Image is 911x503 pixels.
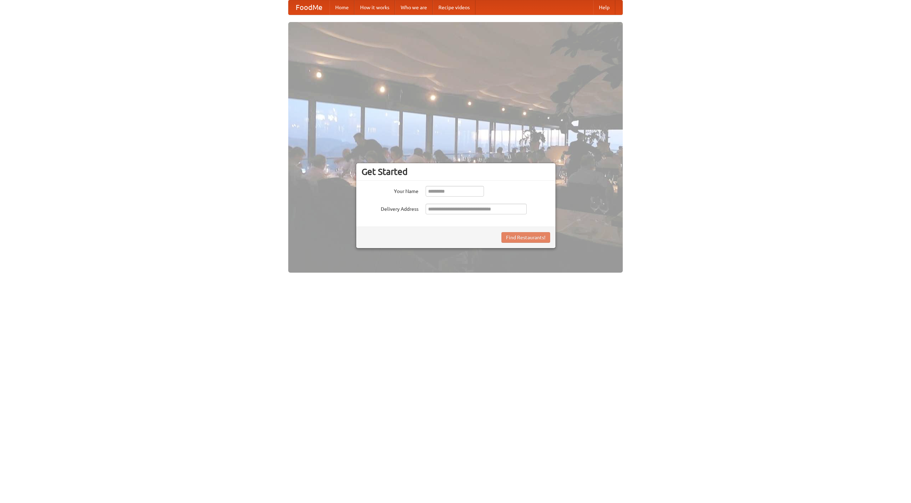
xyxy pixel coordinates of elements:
a: FoodMe [289,0,330,15]
label: Your Name [362,186,418,195]
h3: Get Started [362,166,550,177]
a: Help [593,0,615,15]
a: Who we are [395,0,433,15]
label: Delivery Address [362,204,418,213]
a: Home [330,0,354,15]
a: Recipe videos [433,0,475,15]
a: How it works [354,0,395,15]
button: Find Restaurants! [501,232,550,243]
